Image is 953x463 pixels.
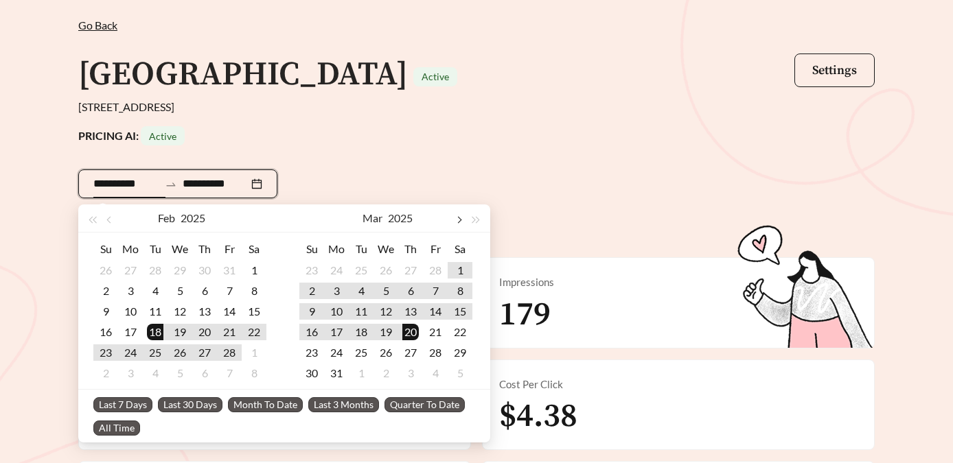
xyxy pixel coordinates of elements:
td: 2025-03-17 [324,322,349,342]
div: 2 [378,365,394,381]
div: 3 [122,283,139,299]
div: Impressions [499,274,858,290]
td: 2025-01-26 [93,260,118,281]
td: 2025-01-28 [143,260,168,281]
td: 2025-02-02 [93,281,118,301]
div: 17 [122,324,139,340]
td: 2025-03-08 [242,363,266,383]
td: 2025-03-02 [93,363,118,383]
div: 5 [172,365,188,381]
th: Su [93,238,118,260]
td: 2025-02-11 [143,301,168,322]
div: 25 [147,344,163,361]
td: 2025-02-16 [93,322,118,342]
td: 2025-03-22 [448,322,472,342]
div: 6 [196,365,213,381]
td: 2025-02-08 [242,281,266,301]
div: 26 [97,262,114,278]
td: 2025-01-31 [217,260,242,281]
td: 2025-03-21 [423,322,448,342]
td: 2025-03-04 [349,281,374,301]
div: 4 [353,283,369,299]
div: 7 [427,283,444,299]
div: 12 [172,303,188,320]
td: 2025-02-10 [118,301,143,322]
div: 6 [402,283,419,299]
div: 1 [246,262,262,278]
div: 9 [303,303,320,320]
div: 19 [378,324,394,340]
div: 3 [122,365,139,381]
td: 2025-03-27 [398,342,423,363]
div: 29 [452,344,468,361]
td: 2025-03-08 [448,281,472,301]
td: 2025-02-01 [242,260,266,281]
div: 31 [221,262,238,278]
td: 2025-02-28 [217,342,242,363]
td: 2025-02-23 [299,260,324,281]
button: Feb [158,204,175,232]
div: Cost Per Click [499,377,858,392]
td: 2025-03-11 [349,301,374,322]
div: 24 [122,344,139,361]
td: 2025-02-23 [93,342,118,363]
div: 13 [402,303,419,320]
div: 23 [303,262,320,278]
span: to [165,178,177,190]
div: 28 [221,344,238,361]
div: 28 [427,262,444,278]
div: 1 [452,262,468,278]
div: 24 [328,262,345,278]
td: 2025-02-22 [242,322,266,342]
div: 5 [172,283,188,299]
div: 26 [172,344,188,361]
div: 15 [246,303,262,320]
span: Month To Date [228,397,303,412]
td: 2025-03-13 [398,301,423,322]
div: 18 [353,324,369,340]
td: 2025-03-05 [168,363,192,383]
td: 2025-02-05 [168,281,192,301]
div: 2 [97,283,114,299]
th: Mo [324,238,349,260]
div: 1 [246,344,262,361]
td: 2025-02-26 [374,260,398,281]
td: 2025-02-06 [192,281,217,301]
span: swap-right [165,178,177,191]
th: Fr [217,238,242,260]
td: 2025-01-30 [192,260,217,281]
td: 2025-02-24 [118,342,143,363]
button: Mar [363,204,382,232]
button: 2025 [388,204,413,232]
div: 1 [353,365,369,381]
td: 2025-03-04 [143,363,168,383]
th: Sa [448,238,472,260]
td: 2025-03-01 [448,260,472,281]
button: Settings [794,54,875,87]
div: 23 [303,344,320,361]
td: 2025-02-28 [423,260,448,281]
th: Th [398,238,423,260]
div: 5 [452,365,468,381]
td: 2025-04-04 [423,363,448,383]
td: 2025-03-10 [324,301,349,322]
td: 2025-02-26 [168,342,192,363]
td: 2025-02-17 [118,322,143,342]
div: 15 [452,303,468,320]
th: Sa [242,238,266,260]
td: 2025-03-30 [299,363,324,383]
span: Settings [812,62,857,78]
div: 20 [402,324,419,340]
th: We [374,238,398,260]
div: 12 [378,303,394,320]
div: 27 [402,262,419,278]
td: 2025-03-03 [324,281,349,301]
th: Fr [423,238,448,260]
div: 5 [378,283,394,299]
div: 26 [378,262,394,278]
div: 29 [172,262,188,278]
td: 2025-02-14 [217,301,242,322]
td: 2025-02-15 [242,301,266,322]
span: Quarter To Date [384,397,465,412]
div: 22 [246,324,262,340]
